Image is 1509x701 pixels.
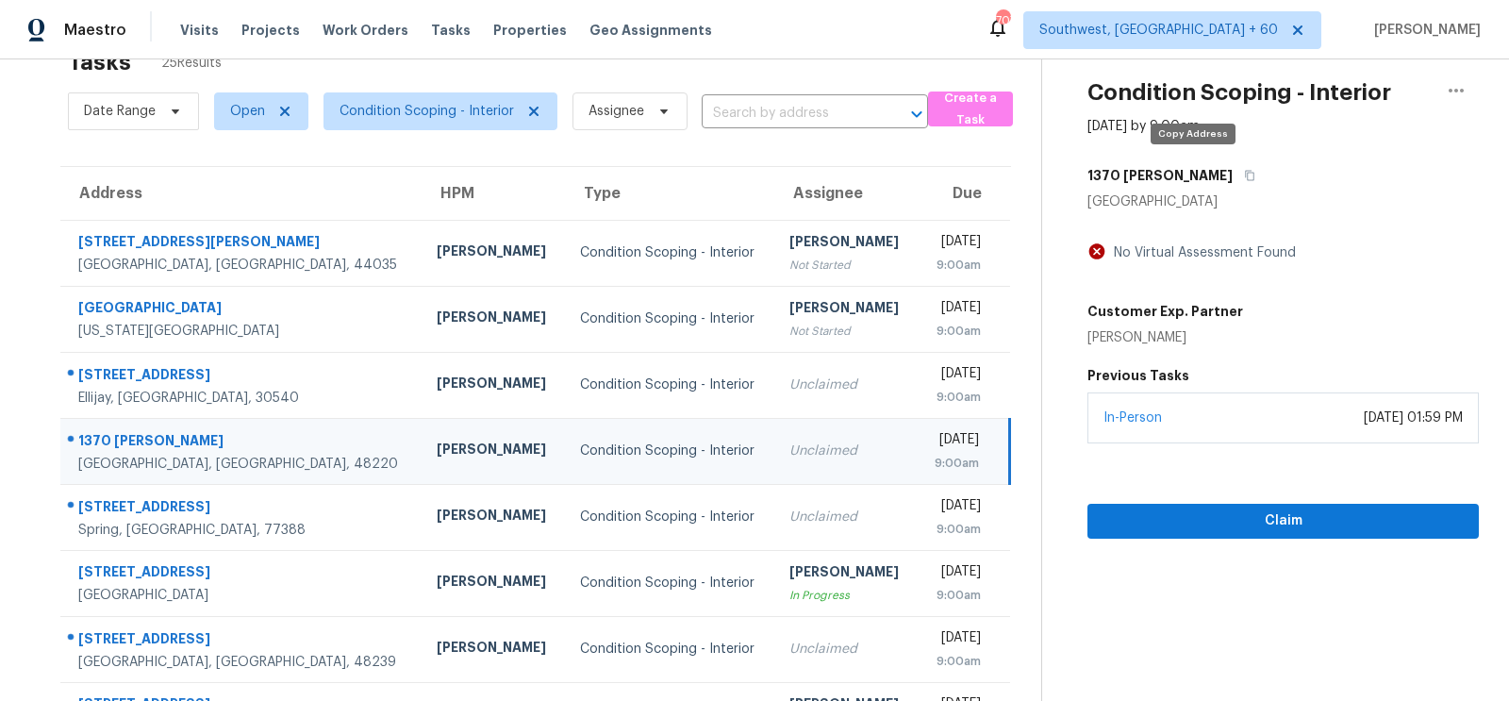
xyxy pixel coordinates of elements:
div: No Virtual Assessment Found [1106,243,1296,262]
span: Projects [241,21,300,40]
div: [DATE] [933,562,981,586]
div: 9:00am [933,520,981,539]
span: Assignee [589,102,644,121]
div: Condition Scoping - Interior [580,574,759,593]
div: 9:00am [933,388,981,407]
div: 707 [996,11,1009,30]
div: [PERSON_NAME] [789,232,903,256]
h5: Customer Exp. Partner [1087,302,1243,321]
div: Unclaimed [789,508,903,526]
div: Condition Scoping - Interior [580,309,759,328]
span: Create a Task [937,88,1003,131]
div: [DATE] 01:59 PM [1364,409,1463,427]
div: Condition Scoping - Interior [580,640,759,659]
button: Claim [1087,504,1479,539]
h5: 1370 [PERSON_NAME] [1087,166,1233,185]
div: [PERSON_NAME] [789,562,903,586]
span: Work Orders [323,21,408,40]
span: Maestro [64,21,126,40]
th: Assignee [774,167,918,220]
div: [PERSON_NAME] [437,308,550,331]
div: In Progress [789,586,903,605]
div: [DATE] [933,232,981,256]
div: [GEOGRAPHIC_DATA] [1087,192,1479,211]
div: [DATE] [933,628,981,652]
div: Condition Scoping - Interior [580,508,759,526]
div: [STREET_ADDRESS] [78,497,406,521]
div: [STREET_ADDRESS][PERSON_NAME] [78,232,406,256]
th: HPM [422,167,565,220]
th: Type [565,167,774,220]
div: 9:00am [933,322,981,341]
div: 9:00am [933,586,981,605]
span: Open [230,102,265,121]
div: 9:00am [933,256,981,275]
div: 9:00am [933,652,981,671]
h2: Condition Scoping - Interior [1087,83,1391,102]
input: Search by address [702,99,875,128]
div: [GEOGRAPHIC_DATA], [GEOGRAPHIC_DATA], 48239 [78,653,406,672]
div: Not Started [789,322,903,341]
span: Properties [493,21,567,40]
div: Spring, [GEOGRAPHIC_DATA], 77388 [78,521,406,540]
div: [DATE] [933,430,979,454]
button: Create a Task [928,92,1013,126]
div: Condition Scoping - Interior [580,442,759,460]
div: Condition Scoping - Interior [580,243,759,262]
div: Unclaimed [789,442,903,460]
span: 25 Results [161,54,222,73]
div: [DATE] [933,298,981,322]
div: [GEOGRAPHIC_DATA] [78,586,406,605]
th: Address [60,167,422,220]
div: [US_STATE][GEOGRAPHIC_DATA] [78,322,406,341]
div: [PERSON_NAME] [789,298,903,322]
div: [GEOGRAPHIC_DATA], [GEOGRAPHIC_DATA], 48220 [78,455,406,474]
h2: Tasks [68,53,131,72]
span: Southwest, [GEOGRAPHIC_DATA] + 60 [1039,21,1278,40]
div: [PERSON_NAME] [437,440,550,463]
div: 9:00am [933,454,979,473]
div: [STREET_ADDRESS] [78,629,406,653]
div: Unclaimed [789,376,903,394]
div: [PERSON_NAME] [437,506,550,529]
div: Not Started [789,256,903,275]
div: [DATE] [933,496,981,520]
div: [PERSON_NAME] [437,572,550,595]
div: [PERSON_NAME] [437,638,550,661]
span: Geo Assignments [589,21,712,40]
div: Unclaimed [789,640,903,659]
span: Claim [1103,509,1464,533]
span: Tasks [431,24,471,37]
span: Visits [180,21,219,40]
th: Due [918,167,1010,220]
h5: Previous Tasks [1087,366,1479,385]
div: [GEOGRAPHIC_DATA], [GEOGRAPHIC_DATA], 44035 [78,256,406,275]
div: [DATE] [933,364,981,388]
div: [STREET_ADDRESS] [78,365,406,389]
span: [PERSON_NAME] [1367,21,1481,40]
a: In-Person [1103,411,1162,425]
div: [PERSON_NAME] [437,242,550,265]
div: [PERSON_NAME] [437,374,550,397]
div: [DATE] by 9:00am [1087,117,1200,136]
span: Condition Scoping - Interior [340,102,514,121]
div: 1370 [PERSON_NAME] [78,431,406,455]
span: Date Range [84,102,156,121]
div: [PERSON_NAME] [1087,328,1243,347]
div: Condition Scoping - Interior [580,376,759,394]
div: [STREET_ADDRESS] [78,562,406,586]
button: Open [904,101,930,127]
div: Ellijay, [GEOGRAPHIC_DATA], 30540 [78,389,406,408]
div: [GEOGRAPHIC_DATA] [78,298,406,322]
img: Artifact Not Present Icon [1087,242,1106,261]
